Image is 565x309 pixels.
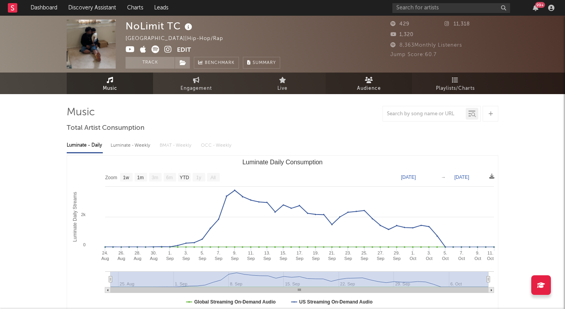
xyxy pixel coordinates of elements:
[377,251,385,261] text: 27. Sep
[263,251,271,261] text: 13. Sep
[126,57,175,69] button: Track
[312,251,320,261] text: 19. Sep
[299,299,373,305] text: US Streaming On-Demand Audio
[535,2,545,8] div: 99 +
[67,139,103,152] div: Luminate - Daily
[390,32,414,37] span: 1,320
[392,3,510,13] input: Search for artists
[383,111,466,117] input: Search by song name or URL
[215,251,222,261] text: 7. Sep
[436,84,475,93] span: Playlists/Charts
[126,34,232,44] div: [GEOGRAPHIC_DATA] | Hip-Hop/Rap
[118,251,126,261] text: 26. Aug
[242,159,323,165] text: Luminate Daily Consumption
[177,45,191,55] button: Edit
[458,251,465,261] text: 7. Oct
[296,251,304,261] text: 17. Sep
[357,84,381,93] span: Audience
[83,242,86,247] text: 0
[445,22,470,27] span: 11,318
[326,73,412,94] a: Audience
[279,251,287,261] text: 15. Sep
[231,251,239,261] text: 9. Sep
[150,251,158,261] text: 30. Aug
[103,84,117,93] span: Music
[101,251,109,261] text: 24. Aug
[412,73,498,94] a: Playlists/Charts
[180,175,189,180] text: YTD
[105,175,117,180] text: Zoom
[243,57,280,69] button: Summary
[152,175,159,180] text: 3m
[210,175,215,180] text: All
[123,175,129,180] text: 1w
[111,139,152,152] div: Luminate - Weekly
[533,5,538,11] button: 99+
[205,58,235,68] span: Benchmark
[441,174,446,180] text: →
[487,251,494,261] text: 11. Oct
[153,73,239,94] a: Engagement
[239,73,326,94] a: Live
[247,251,255,261] text: 11. Sep
[361,251,368,261] text: 25. Sep
[194,57,239,69] a: Benchmark
[166,251,174,261] text: 1. Sep
[426,251,432,261] text: 3. Oct
[401,174,416,180] text: [DATE]
[196,175,201,180] text: 1y
[390,52,437,57] span: Jump Score: 60.7
[474,251,481,261] text: 9. Oct
[182,251,190,261] text: 3. Sep
[344,251,352,261] text: 23. Sep
[166,175,173,180] text: 6m
[67,124,144,133] span: Total Artist Consumption
[410,251,416,261] text: 1. Oct
[67,73,153,94] a: Music
[328,251,336,261] text: 21. Sep
[393,251,401,261] text: 29. Sep
[137,175,144,180] text: 1m
[72,192,78,242] text: Luminate Daily Streams
[253,61,276,65] span: Summary
[390,43,462,48] span: 8,363 Monthly Listeners
[180,84,212,93] span: Engagement
[194,299,276,305] text: Global Streaming On-Demand Audio
[454,174,469,180] text: [DATE]
[134,251,142,261] text: 28. Aug
[199,251,206,261] text: 5. Sep
[390,22,410,27] span: 429
[442,251,449,261] text: 5. Oct
[277,84,288,93] span: Live
[126,20,194,33] div: NoLimit TC
[81,212,86,217] text: 2k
